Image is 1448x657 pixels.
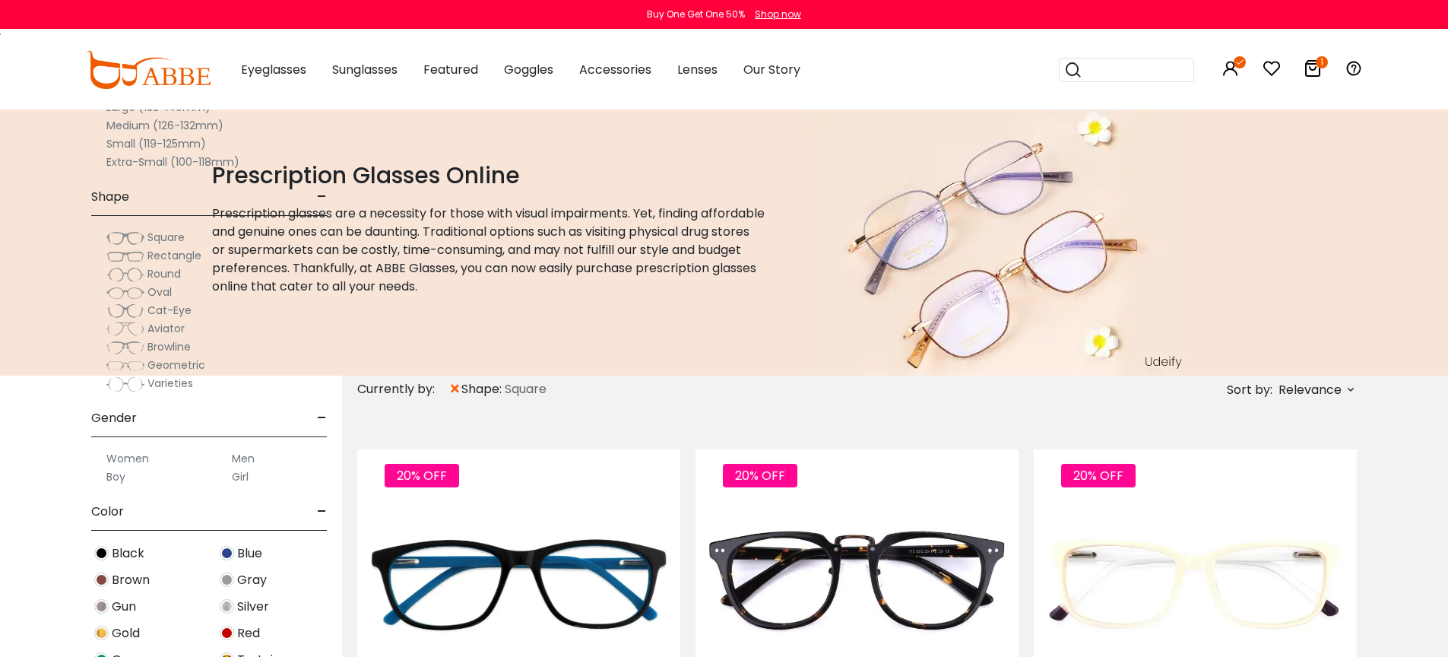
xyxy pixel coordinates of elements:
[106,376,144,392] img: Varieties.png
[212,205,765,296] p: Prescription glasses are a necessity for those with visual impairments. Yet, finding affordable a...
[677,61,718,78] span: Lenses
[94,573,109,587] img: Brown
[1061,464,1136,487] span: 20% OFF
[106,358,144,373] img: Geometric.png
[579,61,651,78] span: Accessories
[147,266,181,281] span: Round
[147,357,205,373] span: Geometric
[147,284,172,300] span: Oval
[147,248,201,263] span: Rectangle
[94,546,109,560] img: Black
[106,468,125,486] label: Boy
[448,376,461,403] span: ×
[317,494,327,530] span: -
[106,285,144,300] img: Oval.png
[317,179,327,215] span: -
[106,230,144,246] img: Square.png
[106,322,144,337] img: Aviator.png
[220,599,234,614] img: Silver
[112,624,140,643] span: Gold
[112,598,136,616] span: Gun
[220,546,234,560] img: Blue
[385,464,459,487] span: 20% OFF
[86,51,211,89] img: abbeglasses.com
[461,380,505,398] span: shape:
[237,544,262,563] span: Blue
[357,376,448,403] div: Currently by:
[91,400,137,436] span: Gender
[1227,381,1272,398] span: Sort by:
[1278,376,1342,404] span: Relevance
[317,400,327,436] span: -
[147,339,191,354] span: Browline
[505,380,547,398] span: Square
[91,179,129,215] span: Shape
[1304,62,1322,80] a: 1
[112,571,150,589] span: Brown
[106,116,223,135] label: Medium (126-132mm)
[147,230,185,245] span: Square
[147,321,185,336] span: Aviator
[647,8,745,21] div: Buy One Get One 50%
[747,8,801,21] a: Shop now
[147,376,193,391] span: Varieties
[423,61,478,78] span: Featured
[147,303,192,318] span: Cat-Eye
[91,494,124,530] span: Color
[106,303,144,319] img: Cat-Eye.png
[220,626,234,640] img: Red
[112,544,144,563] span: Black
[241,61,306,78] span: Eyeglasses
[232,449,255,468] label: Men
[94,599,109,614] img: Gun
[220,573,234,587] img: Gray
[106,153,239,171] label: Extra-Small (100-118mm)
[723,464,797,487] span: 20% OFF
[743,61,800,78] span: Our Story
[504,61,553,78] span: Goggles
[106,340,144,355] img: Browline.png
[237,598,269,616] span: Silver
[106,249,144,264] img: Rectangle.png
[237,624,260,643] span: Red
[94,626,109,640] img: Gold
[232,468,249,486] label: Girl
[212,162,765,189] h1: Prescription Glasses Online
[1316,56,1328,68] i: 1
[755,8,801,21] div: Shop now
[237,571,267,589] span: Gray
[106,267,144,282] img: Round.png
[803,109,1189,376] img: prescription glasses online
[106,449,149,468] label: Women
[106,135,206,153] label: Small (119-125mm)
[332,61,398,78] span: Sunglasses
